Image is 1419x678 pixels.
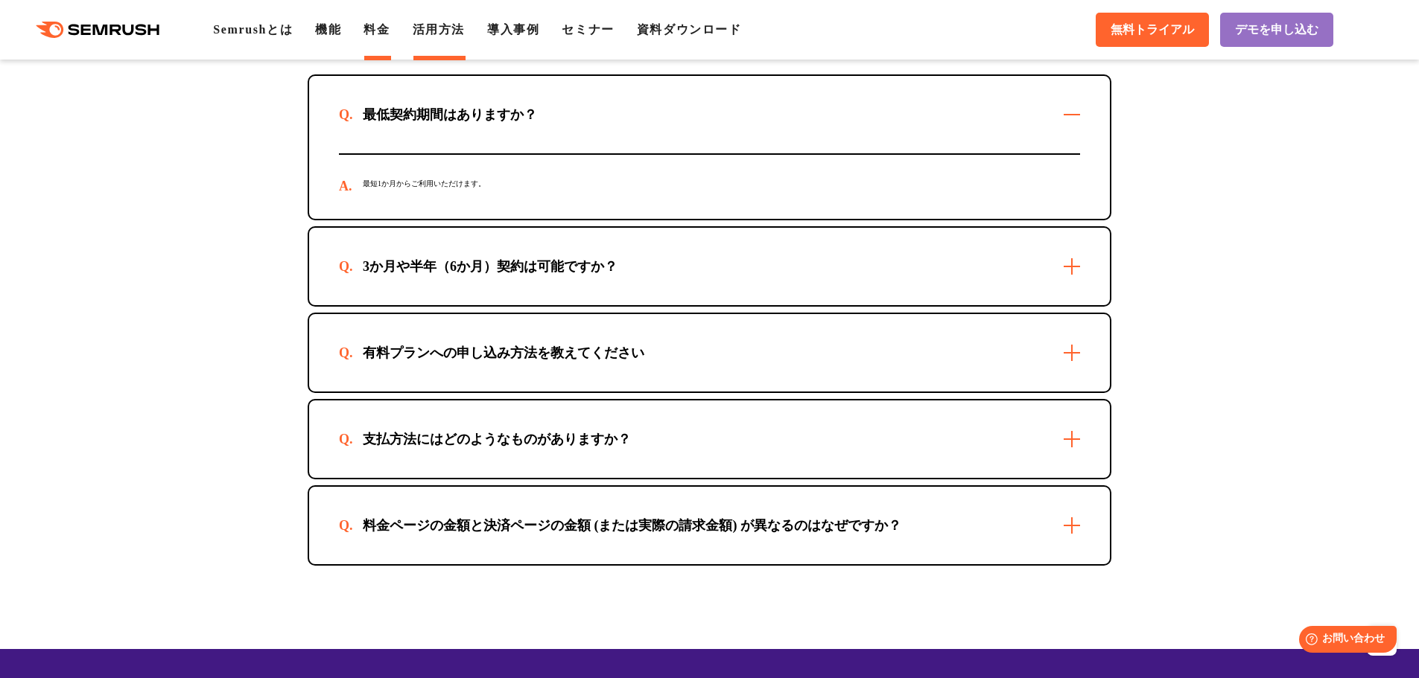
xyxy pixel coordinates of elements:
div: 3か月や半年（6か月）契約は可能ですか？ [339,258,641,275]
div: 最低契約期間はありますか？ [339,106,561,124]
iframe: Help widget launcher [1286,620,1403,662]
span: デモを申し込む [1235,22,1318,38]
a: デモを申し込む [1220,13,1333,47]
a: 資料ダウンロード [637,23,742,36]
a: 機能 [315,23,341,36]
div: 最短1か月からご利用いただけます。 [339,155,1080,219]
a: 無料トライアル [1096,13,1209,47]
span: 無料トライアル [1111,22,1194,38]
a: Semrushとは [213,23,293,36]
a: 導入事例 [487,23,539,36]
a: 料金 [364,23,390,36]
a: セミナー [562,23,614,36]
div: 料金ページの金額と決済ページの金額 (または実際の請求金額) が異なるのはなぜですか？ [339,517,925,534]
div: 支払方法にはどのようなものがありますか？ [339,430,655,448]
div: 有料プランへの申し込み方法を教えてください [339,344,668,362]
a: 活用方法 [413,23,465,36]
